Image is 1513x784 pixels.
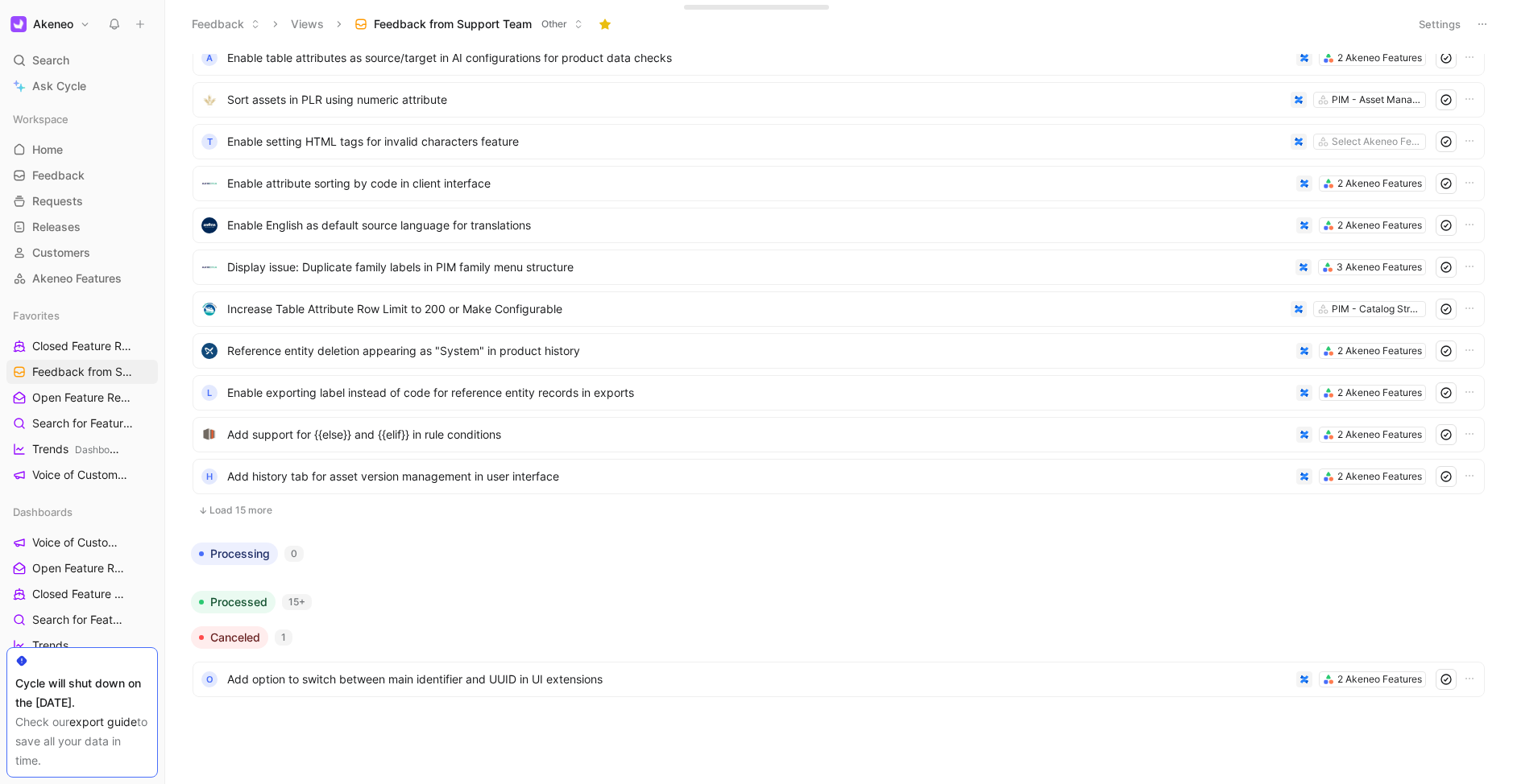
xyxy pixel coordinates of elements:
[32,219,81,235] span: Releases
[6,241,158,265] a: Customers
[1337,671,1422,687] div: 2 Akeneo Features
[210,629,260,646] span: Canceled
[6,138,158,162] a: Home
[1411,13,1468,35] button: Settings
[6,189,158,213] a: Requests
[6,411,158,435] a: Search for Feature Requests
[193,333,1485,369] a: logoReference entity deletion appearing as "System" in product history2 Akeneo Features
[32,245,90,261] span: Customers
[227,258,1289,277] span: Display issue: Duplicate family labels in PIM family menu structure
[284,546,304,562] div: 0
[275,629,292,646] div: 1
[32,167,85,184] span: Feedback
[32,270,122,287] span: Akeneo Features
[184,12,267,36] button: Feedback
[227,467,1290,486] span: Add history tab for asset version management in user interface
[193,40,1485,76] a: AEnable table attributes as source/target in AI configurations for product data checks2 Akeneo Fe...
[210,546,270,562] span: Processing
[6,303,158,328] div: Favorites
[33,17,73,31] h1: Akeneo
[32,467,130,484] span: Voice of Customers
[193,82,1485,118] a: logoSort assets in PLR using numeric attributePIM - Asset Manager
[227,341,1290,361] span: Reference entity deletion appearing as "System" in product history
[1337,427,1422,443] div: 2 Akeneo Features
[32,142,63,158] span: Home
[1337,259,1422,275] div: 3 Akeneo Features
[227,299,1284,319] span: Increase Table Attribute Row Limit to 200 or Make Configurable
[184,626,1493,703] div: Canceled1
[1337,217,1422,233] div: 2 Akeneo Features
[6,437,158,461] a: TrendsDashboards
[6,13,94,35] button: AkeneoAkeneo
[32,338,133,355] span: Closed Feature Requests
[193,124,1485,159] a: TEnable setting HTML tags for invalid characters featureSelect Akeneo Features
[32,76,86,96] span: Ask Cycle
[201,385,218,401] div: L
[1332,134,1422,150] div: Select Akeneo Features
[193,417,1485,452] a: logoAdd support for {{else}} and {{elif}} in rule conditions2 Akeneo Features
[6,386,158,410] a: Open Feature Requests
[282,594,312,610] div: 15+
[1337,50,1422,66] div: 2 Akeneo Features
[6,608,158,632] a: Search for Feature Requests
[6,107,158,131] div: Workspace
[193,250,1485,285] a: logoDisplay issue: Duplicate family labels in PIM family menu structure3 Akeneo Features
[32,415,135,432] span: Search for Feature Requests
[227,132,1284,151] span: Enable setting HTML tags for invalid characters feature
[193,459,1485,494] a: HAdd history tab for asset version management in user interface2 Akeneo Features
[6,48,158,72] div: Search
[1332,301,1422,317] div: PIM - Catalog Structure
[201,217,218,233] img: logo
[347,12,591,36] button: Feedback from Support TeamOther
[227,383,1290,402] span: Enable exporting label instead of code for reference entity records in exports
[32,612,129,628] span: Search for Feature Requests
[6,360,158,384] a: Feedback from Support Team
[191,591,276,613] button: Processed
[1337,468,1422,485] div: 2 Akeneo Features
[201,343,218,359] img: logo
[1337,175,1422,192] div: 2 Akeneo Features
[6,556,158,580] a: Open Feature Requests
[210,594,267,610] span: Processed
[184,591,1493,613] div: Processed15+
[193,375,1485,411] a: LEnable exporting label instead of code for reference entity records in exports2 Akeneo Features
[6,530,158,555] a: Voice of Customers
[191,543,278,565] button: Processing
[227,48,1290,68] span: Enable table attributes as source/target in AI configurations for product data checks
[1337,385,1422,401] div: 2 Akeneo Features
[227,670,1290,689] span: Add option to switch between main identifier and UUID in UI extensions
[193,501,1485,520] button: Load 15 more
[32,638,68,654] span: Trends
[15,674,149,712] div: Cycle will shut down on the [DATE].
[227,90,1284,109] span: Sort assets in PLR using numeric attribute
[1337,343,1422,359] div: 2 Akeneo Features
[32,560,125,576] span: Open Feature Requests
[193,166,1485,201] a: logoEnable attribute sorting by code in client interface2 Akeneo Features
[6,215,158,239] a: Releases
[6,500,158,524] div: Dashboards
[1332,92,1422,108] div: PIM - Asset Manager
[201,175,218,192] img: logo
[6,74,158,98] a: Ask Cycle
[69,715,137,728] a: export guide
[284,12,331,36] button: Views
[6,582,158,606] a: Closed Feature Requests
[32,390,132,406] span: Open Feature Requests
[201,134,218,150] div: T
[6,463,158,487] a: Voice of Customers
[6,633,158,658] a: Trends
[32,51,69,70] span: Search
[374,16,532,32] span: Feedback from Support Team
[193,662,1485,697] a: OAdd option to switch between main identifier and UUID in UI extensions2 Akeneo Features
[201,301,218,317] img: logo
[193,291,1485,327] a: logoIncrease Table Attribute Row Limit to 200 or Make ConfigurablePIM - Catalog Structure
[6,163,158,188] a: Feedback
[227,174,1290,193] span: Enable attribute sorting by code in client interface
[227,216,1290,235] span: Enable English as default source language for translations
[201,671,218,687] div: O
[201,92,218,108] img: logo
[32,193,83,209] span: Requests
[201,259,218,275] img: logo
[32,586,126,602] span: Closed Feature Requests
[6,334,158,358] a: Closed Feature Requests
